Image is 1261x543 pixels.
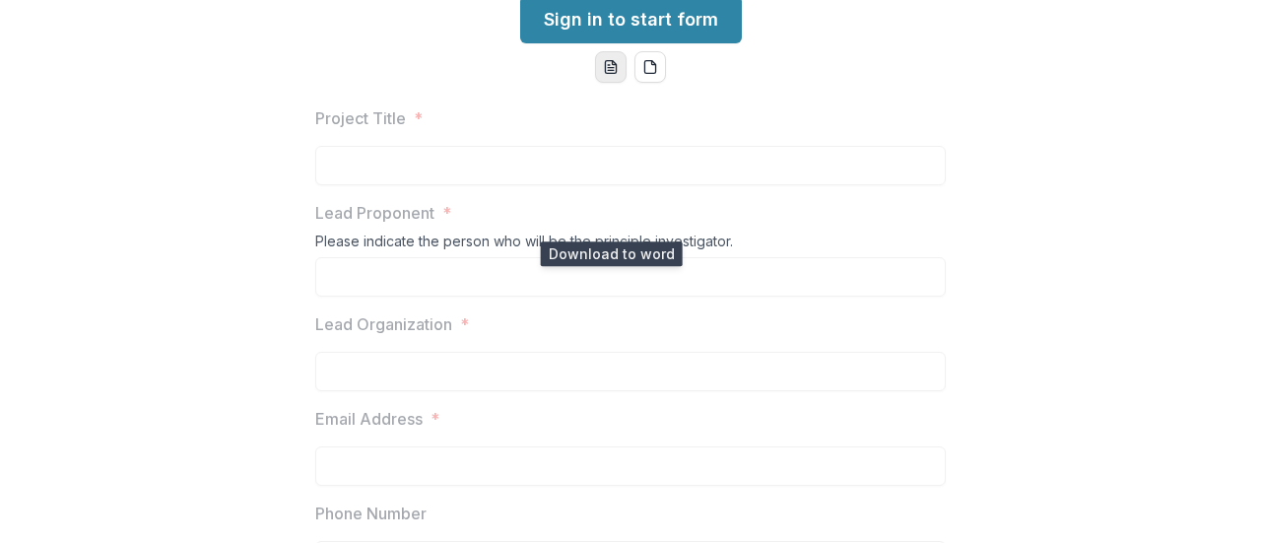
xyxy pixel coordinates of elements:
p: Project Title [315,106,406,130]
p: Email Address [315,407,423,431]
button: word-download [595,51,627,83]
p: Phone Number [315,502,427,525]
div: Please indicate the person who will be the principle investigator. [315,233,946,257]
p: Lead Proponent [315,201,434,225]
p: Lead Organization [315,312,452,336]
button: pdf-download [634,51,666,83]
